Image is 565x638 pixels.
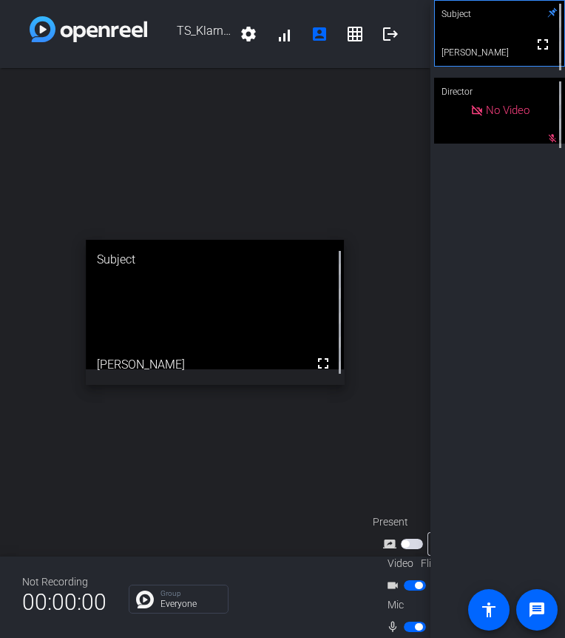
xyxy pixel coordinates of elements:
[373,597,521,613] div: Mic
[314,355,332,372] mat-icon: fullscreen
[86,240,344,280] div: Subject
[240,25,257,43] mat-icon: settings
[22,584,106,620] span: 00:00:00
[147,16,231,52] span: TS_Klarna intro and outro
[382,25,399,43] mat-icon: logout
[386,577,404,594] mat-icon: videocam_outline
[421,556,476,571] span: Flip Camera
[383,535,401,553] mat-icon: screen_share_outline
[311,25,328,43] mat-icon: account_box
[386,618,404,636] mat-icon: mic_none
[480,601,498,619] mat-icon: accessibility
[434,78,565,106] div: Director
[486,104,530,117] span: No Video
[346,25,364,43] mat-icon: grid_on
[528,601,546,619] mat-icon: message
[266,16,302,52] button: signal_cellular_alt
[388,556,413,571] span: Video
[30,16,147,42] img: white-gradient.svg
[160,590,220,597] p: Group
[160,600,220,608] p: Everyone
[534,36,552,53] mat-icon: fullscreen
[373,514,521,530] div: Present
[22,574,106,590] div: Not Recording
[136,591,154,608] img: Chat Icon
